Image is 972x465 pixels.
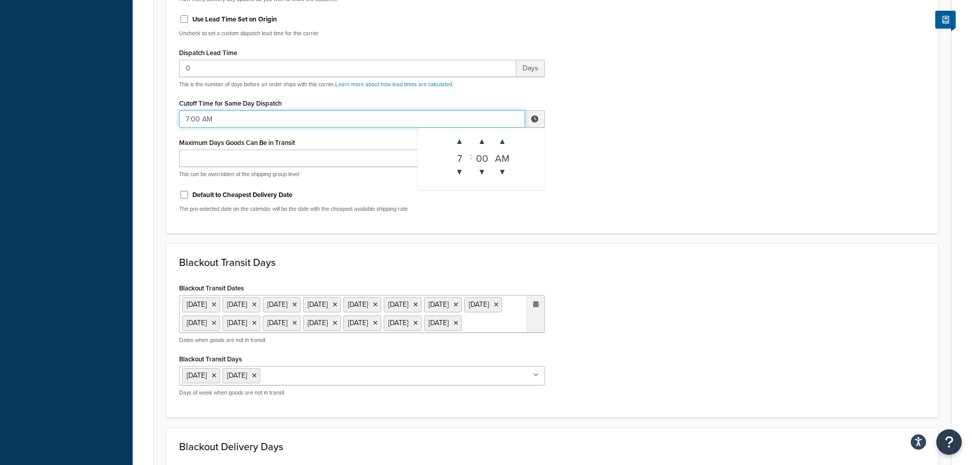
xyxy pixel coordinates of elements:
[192,190,292,200] label: Default to Cheapest Delivery Date
[935,11,956,29] button: Show Help Docs
[450,152,470,162] div: 7
[179,100,282,107] label: Cutoff Time for Same Day Dispatch
[472,162,492,182] span: ▼
[343,315,381,331] li: [DATE]
[424,297,462,312] li: [DATE]
[303,315,341,331] li: [DATE]
[182,315,220,331] li: [DATE]
[179,81,545,88] p: This is the number of days before an order ships with this carrier.
[179,170,545,178] p: This can be overridden at the shipping group level
[179,441,926,452] h3: Blackout Delivery Days
[179,139,295,146] label: Maximum Days Goods Can Be in Transit
[179,257,926,268] h3: Blackout Transit Days
[470,131,472,182] div: :
[936,429,962,455] button: Open Resource Center
[187,370,207,381] span: [DATE]
[343,297,381,312] li: [DATE]
[472,131,492,152] span: ▲
[303,297,341,312] li: [DATE]
[464,297,502,312] li: [DATE]
[179,30,545,37] p: Uncheck to set a custom dispatch lead time for this carrier
[263,315,301,331] li: [DATE]
[335,80,454,88] a: Learn more about how lead times are calculated.
[227,370,247,381] span: [DATE]
[263,297,301,312] li: [DATE]
[492,152,513,162] div: AM
[472,152,492,162] div: 00
[450,131,470,152] span: ▲
[192,15,277,24] label: Use Lead Time Set on Origin
[516,60,545,77] span: Days
[179,205,545,213] p: The pre-selected date on the calendar will be the date with the cheapest available shipping rate
[492,131,513,152] span: ▲
[179,284,244,292] label: Blackout Transit Dates
[182,297,220,312] li: [DATE]
[384,297,421,312] li: [DATE]
[492,162,513,182] span: ▼
[424,315,462,331] li: [DATE]
[222,315,260,331] li: [DATE]
[179,336,545,344] p: Dates when goods are not in transit
[179,389,545,397] p: Days of week when goods are not in transit
[179,355,242,363] label: Blackout Transit Days
[222,297,260,312] li: [DATE]
[450,162,470,182] span: ▼
[384,315,421,331] li: [DATE]
[179,49,237,57] label: Dispatch Lead Time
